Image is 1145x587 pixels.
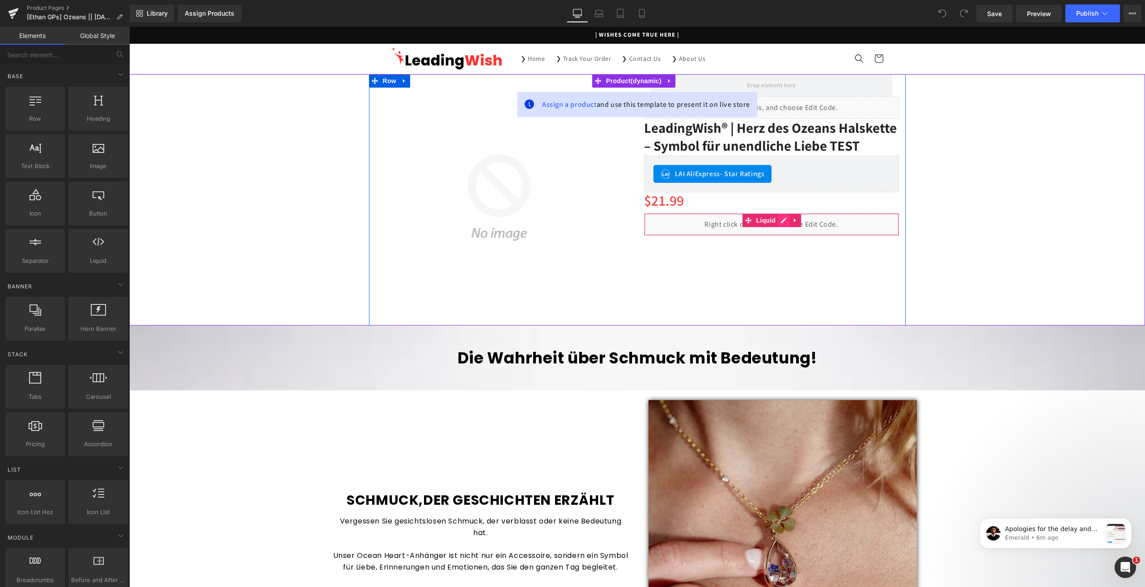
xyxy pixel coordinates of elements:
a: Desktop [567,4,588,22]
span: Carousel [71,392,125,401]
h1: SCHMUCK,DER GESCHICHTEN ERZÄHLT [204,465,499,482]
span: Before and After Images [71,575,125,585]
span: Tabs [8,392,62,401]
span: Icon List Hoz [8,507,62,517]
span: Stack [7,350,29,359]
span: LAI AliExpress [546,142,636,152]
span: and use this template to present it on live store [413,72,621,83]
span: - Star Ratings [591,142,635,152]
a: Expand / Collapse [660,187,672,200]
span: Module [7,533,34,542]
span: Preview [1027,9,1051,18]
button: Redo [955,4,973,22]
a: Laptop [588,4,610,22]
a: Preview [1016,4,1062,22]
a: ❯ Home [386,22,421,41]
span: Image [71,161,125,171]
span: Row [251,47,269,61]
span: Liquid [625,187,649,200]
span: Publish [1076,10,1098,17]
button: More [1124,4,1141,22]
button: Undo [933,4,951,22]
a: Product Pages [27,4,130,12]
a: Tablet [610,4,631,22]
span: Library [147,9,168,17]
span: Breadcrumbs [8,575,62,585]
span: Row [8,114,62,123]
iframe: Intercom live chat [1115,557,1136,578]
a: ❯ Track Your Order [421,22,488,41]
iframe: Intercom notifications message [966,500,1145,563]
span: List [7,465,22,474]
summary: Search [720,22,740,42]
span: Save [987,9,1002,18]
a: Mobile [631,4,653,22]
span: ❯ Track Your Order [427,28,482,36]
span: Pricing [8,439,62,449]
span: $21.99 [515,161,556,187]
span: [Ethan GPs] Ozeans || [DATE] || [27,13,113,21]
span: Separator [8,256,62,266]
span: Assign a product [413,73,467,82]
span: Parallax [8,324,62,334]
span: ❯ About Us [543,28,577,36]
span: | WISHES COME TRUE HERE | [466,4,550,12]
span: Text Block [8,161,62,171]
a: New Library [130,4,174,22]
img: LeadingWish® | Herz des Ozeans Halskette – Symbol für unendliche Liebe TEST [246,47,493,294]
span: Liquid [71,256,125,266]
img: Leading Wish [262,20,374,43]
a: Expand / Collapse [534,47,546,61]
button: Publish [1065,4,1120,22]
a: ❯ About Us [537,22,582,41]
div: Assign Products [185,10,234,17]
span: Hero Banner [71,324,125,334]
span: Banner [7,282,33,291]
a: ❯ Contact Us [487,22,537,41]
a: Expand / Collapse [269,47,281,61]
span: 1 [1133,557,1140,564]
span: Product [475,47,534,61]
a: LeadingWish® | Herz des Ozeans Halskette – Symbol für unendliche Liebe TEST [515,92,770,128]
div: Vergessen Sie gesichtslosen Schmuck, der verblasst oder keine Bedeutung hat. Unser Ocean Heart-An... [204,489,499,546]
a: Global Style [65,27,130,45]
span: ❯ Home [391,28,416,36]
span: Button [71,209,125,218]
span: ❯ Contact Us [492,28,531,36]
span: Icon [8,209,62,218]
span: Heading [71,114,125,123]
span: Accordion [71,439,125,449]
span: Icon List [71,507,125,517]
span: Base [7,72,24,80]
